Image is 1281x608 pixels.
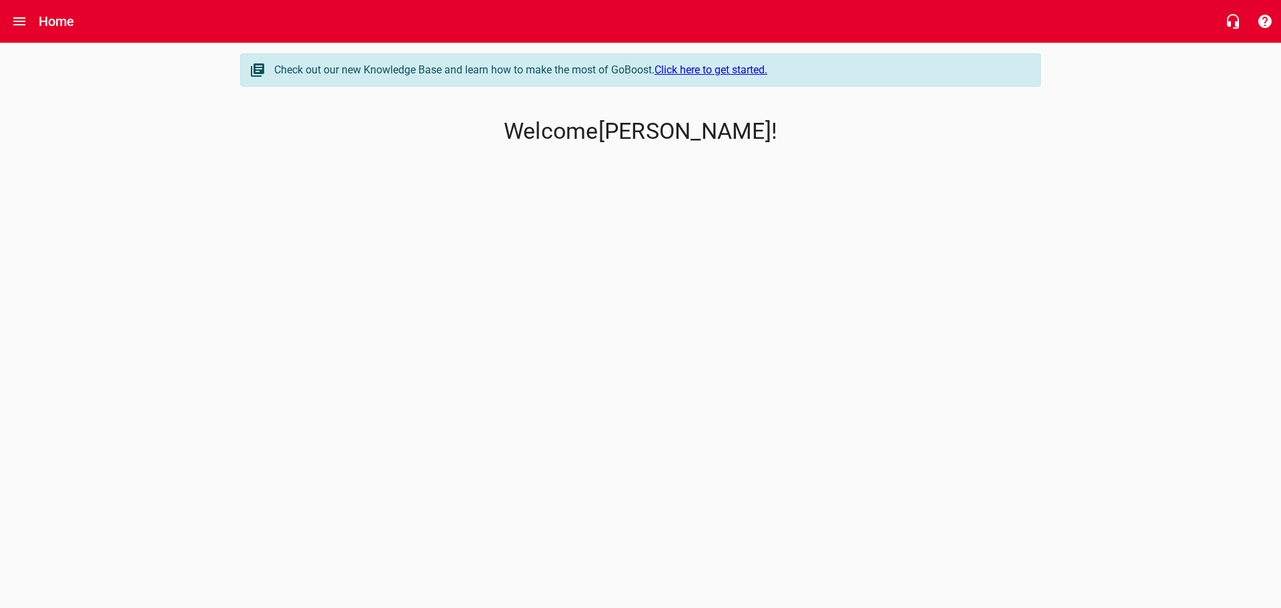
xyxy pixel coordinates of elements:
button: Live Chat [1217,5,1249,37]
button: Open drawer [3,5,35,37]
p: Welcome [PERSON_NAME] ! [240,118,1041,145]
div: Check out our new Knowledge Base and learn how to make the most of GoBoost. [274,62,1027,78]
a: Click here to get started. [655,63,767,76]
button: Support Portal [1249,5,1281,37]
h6: Home [39,11,75,32]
